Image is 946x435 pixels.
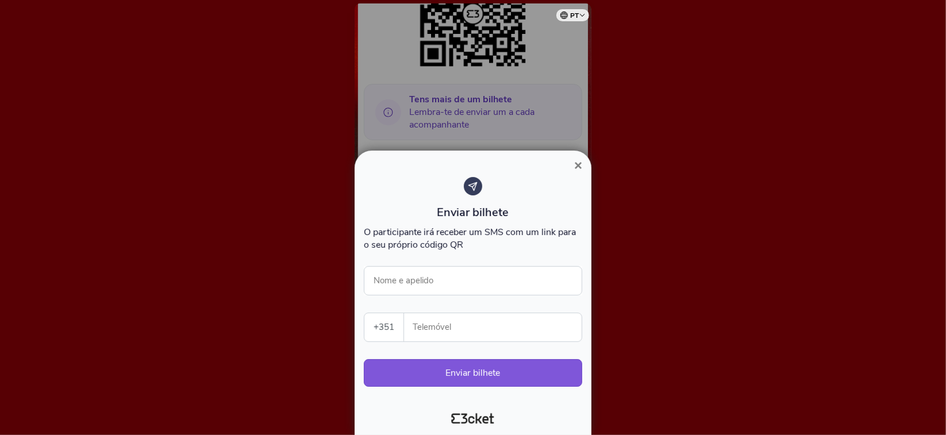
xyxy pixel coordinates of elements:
button: Enviar bilhete [364,359,582,387]
input: Telemóvel [413,313,582,341]
input: Nome e apelido [364,266,582,295]
span: O participante irá receber um SMS com um link para o seu próprio código QR [364,226,576,251]
label: Nome e apelido [364,266,443,295]
span: × [574,157,582,173]
label: Telemóvel [404,313,583,341]
span: Enviar bilhete [437,205,509,220]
